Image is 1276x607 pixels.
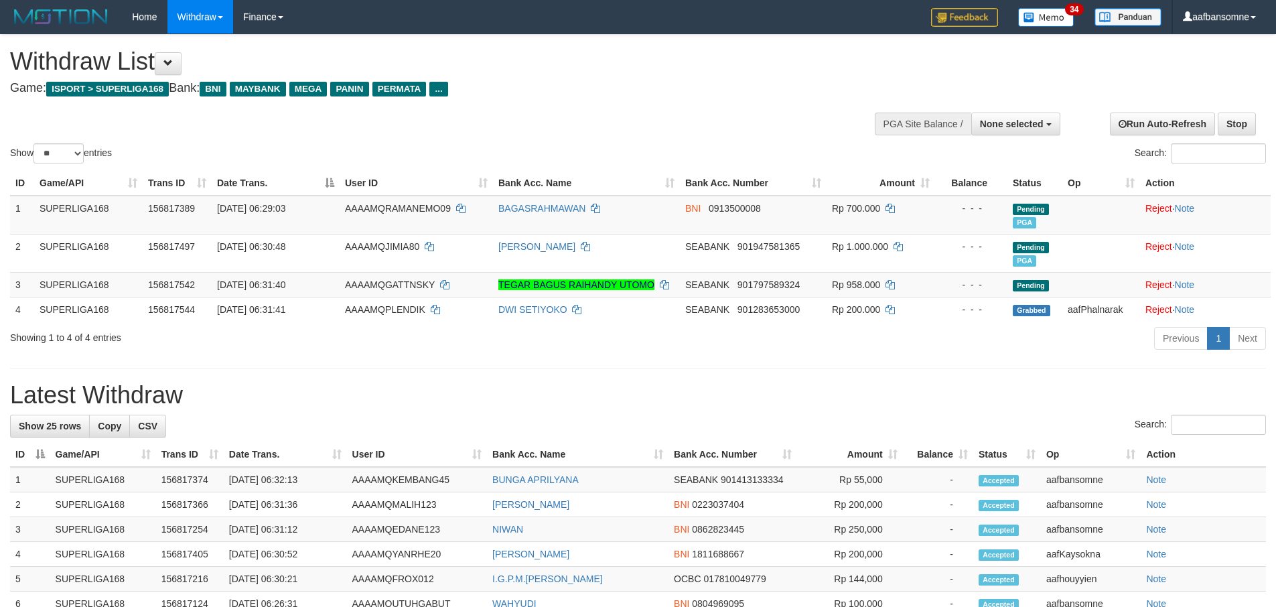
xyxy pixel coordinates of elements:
[903,517,973,542] td: -
[372,82,427,96] span: PERMATA
[224,542,347,567] td: [DATE] 06:30:52
[217,241,285,252] span: [DATE] 06:30:48
[224,567,347,592] td: [DATE] 06:30:21
[797,542,903,567] td: Rp 200,000
[224,467,347,492] td: [DATE] 06:32:13
[1175,203,1195,214] a: Note
[1140,272,1271,297] td: ·
[34,196,143,234] td: SUPERLIGA168
[1207,327,1230,350] a: 1
[875,113,971,135] div: PGA Site Balance /
[10,196,34,234] td: 1
[1013,204,1049,215] span: Pending
[737,241,800,252] span: Copy 901947581365 to clipboard
[345,279,435,290] span: AAAAMQGATTNSKY
[1062,297,1140,322] td: aafPhalnarak
[10,467,50,492] td: 1
[685,241,729,252] span: SEABANK
[832,304,880,315] span: Rp 200.000
[50,517,156,542] td: SUPERLIGA168
[1218,113,1256,135] a: Stop
[34,171,143,196] th: Game/API: activate to sort column ascending
[50,542,156,567] td: SUPERLIGA168
[1013,255,1036,267] span: Marked by aafromsomean
[692,499,744,510] span: Copy 0223037404 to clipboard
[940,278,1002,291] div: - - -
[1175,241,1195,252] a: Note
[10,442,50,467] th: ID: activate to sort column descending
[156,542,224,567] td: 156817405
[212,171,340,196] th: Date Trans.: activate to sort column descending
[492,499,569,510] a: [PERSON_NAME]
[34,297,143,322] td: SUPERLIGA168
[217,203,285,214] span: [DATE] 06:29:03
[1145,279,1172,290] a: Reject
[674,549,689,559] span: BNI
[498,203,585,214] a: BAGASRAHMAWAN
[979,500,1019,511] span: Accepted
[797,567,903,592] td: Rp 144,000
[1135,143,1266,163] label: Search:
[46,82,169,96] span: ISPORT > SUPERLIGA168
[50,467,156,492] td: SUPERLIGA168
[50,492,156,517] td: SUPERLIGA168
[940,202,1002,215] div: - - -
[10,234,34,272] td: 2
[487,442,668,467] th: Bank Acc. Name: activate to sort column ascending
[345,304,425,315] span: AAAAMQPLENDIK
[347,517,488,542] td: AAAAMQEDANE123
[737,279,800,290] span: Copy 901797589324 to clipboard
[148,241,195,252] span: 156817497
[1065,3,1083,15] span: 34
[217,279,285,290] span: [DATE] 06:31:40
[1175,279,1195,290] a: Note
[1013,217,1036,228] span: Marked by aafphoenmanit
[98,421,121,431] span: Copy
[903,467,973,492] td: -
[721,474,783,485] span: Copy 901413133334 to clipboard
[1171,143,1266,163] input: Search:
[832,279,880,290] span: Rp 958.000
[224,442,347,467] th: Date Trans.: activate to sort column ascending
[903,567,973,592] td: -
[668,442,797,467] th: Bank Acc. Number: activate to sort column ascending
[498,279,654,290] a: TEGAR BAGUS RAIHANDY UTOMO
[156,467,224,492] td: 156817374
[1041,567,1141,592] td: aafhouyyien
[797,517,903,542] td: Rp 250,000
[1146,499,1166,510] a: Note
[143,171,212,196] th: Trans ID: activate to sort column ascending
[492,474,579,485] a: BUNGA APRILYANA
[903,442,973,467] th: Balance: activate to sort column ascending
[148,279,195,290] span: 156817542
[674,499,689,510] span: BNI
[1229,327,1266,350] a: Next
[156,567,224,592] td: 156817216
[832,241,888,252] span: Rp 1.000.000
[1018,8,1074,27] img: Button%20Memo.svg
[737,304,800,315] span: Copy 901283653000 to clipboard
[797,492,903,517] td: Rp 200,000
[1175,304,1195,315] a: Note
[1062,171,1140,196] th: Op: activate to sort column ascending
[89,415,130,437] a: Copy
[129,415,166,437] a: CSV
[148,203,195,214] span: 156817389
[498,241,575,252] a: [PERSON_NAME]
[1140,171,1271,196] th: Action
[692,524,744,535] span: Copy 0862823445 to clipboard
[10,48,837,75] h1: Withdraw List
[1154,327,1208,350] a: Previous
[1146,549,1166,559] a: Note
[1041,492,1141,517] td: aafbansomne
[224,517,347,542] td: [DATE] 06:31:12
[940,240,1002,253] div: - - -
[832,203,880,214] span: Rp 700.000
[19,421,81,431] span: Show 25 rows
[1041,542,1141,567] td: aafKaysokna
[674,574,701,584] span: OCBC
[703,574,766,584] span: Copy 017810049779 to clipboard
[10,7,112,27] img: MOTION_logo.png
[10,517,50,542] td: 3
[1007,171,1062,196] th: Status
